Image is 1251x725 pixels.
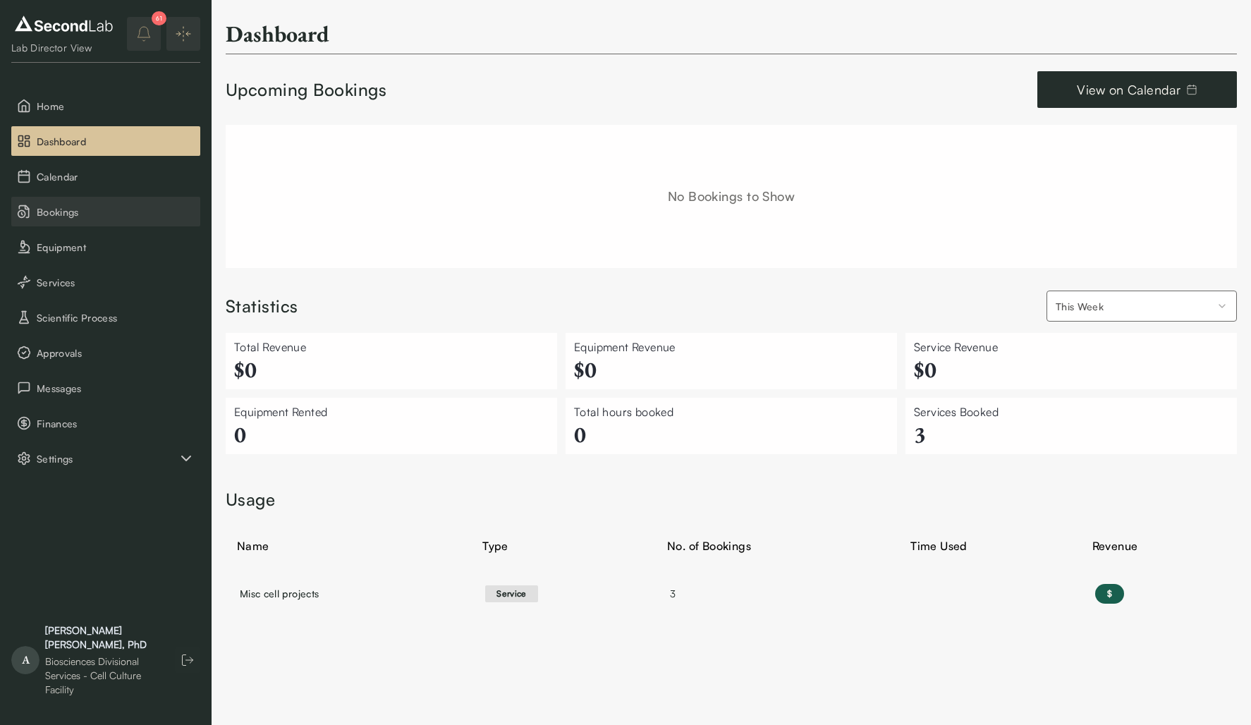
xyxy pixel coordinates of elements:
[1046,291,1237,322] button: Select your affiliation
[11,41,116,55] div: Lab Director View
[914,420,1228,449] h2: 3
[11,91,200,121] button: Home
[37,205,195,219] span: Bookings
[1095,584,1124,604] div: $
[670,586,885,601] div: 3
[1081,529,1237,563] th: Revenue
[226,529,471,563] th: Name
[166,17,200,51] button: Expand/Collapse sidebar
[152,11,166,25] div: 61
[11,338,200,367] button: Approvals
[574,355,889,384] h2: $ 0
[234,420,549,449] h2: 0
[656,529,899,563] th: No. of Bookings
[37,346,195,360] span: Approvals
[11,126,200,156] button: Dashboard
[11,162,200,191] button: Calendar
[127,17,161,51] button: notifications
[11,13,116,35] img: logo
[234,355,549,384] h2: $ 0
[37,381,195,396] span: Messages
[37,451,178,466] span: Settings
[914,339,1228,355] div: Service Revenue
[11,444,200,473] div: Settings sub items
[226,20,329,48] h2: Dashboard
[11,444,200,473] button: Settings
[11,373,200,403] button: Messages
[574,339,889,355] div: Equipment Revenue
[37,169,195,184] span: Calendar
[226,488,1237,512] div: Usage
[11,267,200,297] button: Services
[11,646,39,674] span: A
[226,125,1237,268] div: No Bookings to Show
[1077,80,1180,99] span: View on Calendar
[574,403,889,420] div: Total hours booked
[37,99,195,114] span: Home
[226,78,386,102] div: Upcoming Bookings
[234,403,549,420] div: Equipment Rented
[899,529,1080,563] th: Time Used
[485,585,537,602] div: service
[45,623,161,652] div: [PERSON_NAME] [PERSON_NAME], PhD
[914,403,1228,420] div: Services Booked
[914,355,1228,384] h2: $ 0
[11,408,200,438] button: Finances
[37,134,195,149] span: Dashboard
[37,310,195,325] span: Scientific Process
[1037,71,1237,108] a: View on Calendar
[240,586,451,601] div: Misc cell projects
[234,339,549,355] div: Total Revenue
[11,232,200,262] button: Equipment
[11,197,200,226] button: Bookings
[240,586,457,601] a: Misc cell projects
[175,647,200,673] button: Log out
[574,420,889,449] h2: 0
[226,295,298,319] div: Statistics
[37,416,195,431] span: Finances
[471,529,656,563] th: Type
[11,303,200,332] button: Scientific Process
[37,275,195,290] span: Services
[37,240,195,255] span: Equipment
